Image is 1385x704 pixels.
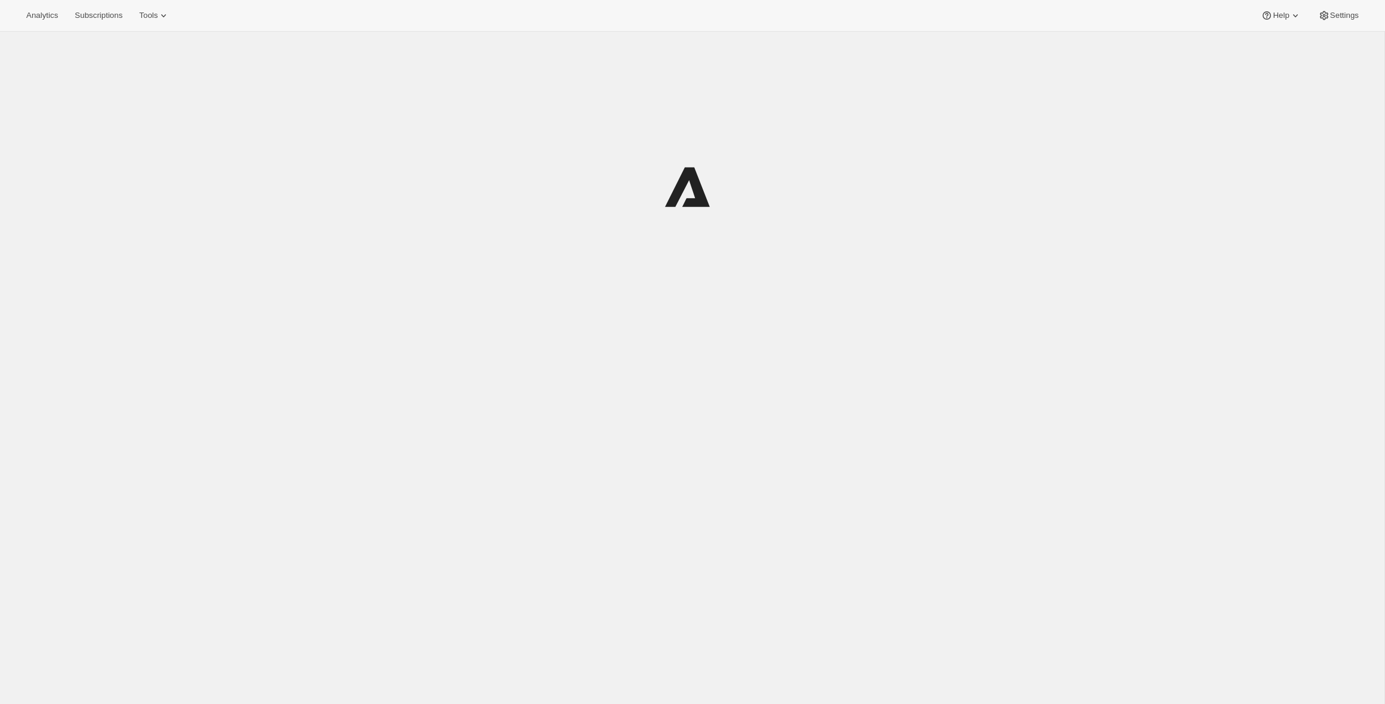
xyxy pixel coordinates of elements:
[139,11,158,20] span: Tools
[19,7,65,24] button: Analytics
[1330,11,1359,20] span: Settings
[1273,11,1289,20] span: Help
[67,7,130,24] button: Subscriptions
[1311,7,1366,24] button: Settings
[75,11,122,20] span: Subscriptions
[26,11,58,20] span: Analytics
[1254,7,1308,24] button: Help
[132,7,177,24] button: Tools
